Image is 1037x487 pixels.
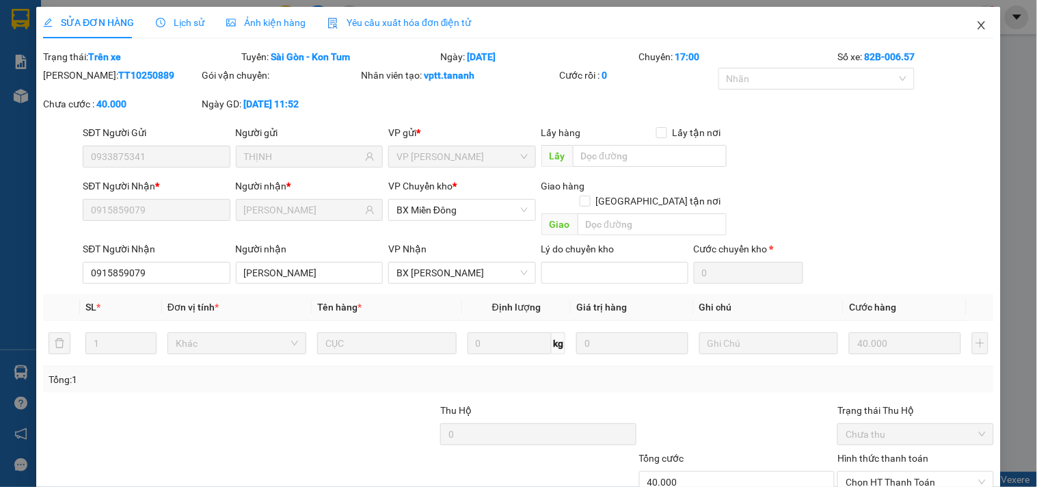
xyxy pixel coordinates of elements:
b: 40.000 [96,98,126,109]
div: Người nhận [236,241,383,256]
b: Sài Gòn - Kon Tum [271,51,351,62]
span: VP Thành Thái [396,146,527,167]
span: SỬA ĐƠN HÀNG [43,17,134,28]
span: [GEOGRAPHIC_DATA] tận nơi [591,194,727,209]
input: Ghi Chú [699,332,838,354]
div: Trạng thái: [42,49,241,64]
div: Tổng: 1 [49,372,401,387]
span: Lấy hàng [541,127,581,138]
div: Chuyến: [638,49,837,64]
span: edit [43,18,53,27]
b: 0 [602,70,608,81]
div: Lý do chuyển kho [541,241,688,256]
div: SĐT Người Gửi [83,125,230,140]
span: Lấy [541,145,573,167]
input: 0 [849,332,961,354]
div: SĐT Người Nhận [83,241,230,256]
span: BX Phạm Văn Đồng [396,263,527,283]
div: Ngày: [439,49,638,64]
button: plus [972,332,988,354]
span: Đơn vị tính [167,302,219,313]
span: picture [226,18,236,27]
span: Cước hàng [849,302,896,313]
span: user [365,152,375,161]
b: [DATE] 11:52 [244,98,299,109]
span: Lấy tận nơi [667,125,727,140]
th: Ghi chú [694,294,844,321]
div: Ngày GD: [202,96,358,111]
button: delete [49,332,70,354]
div: Nhân viên tạo: [361,68,557,83]
div: Số xe: [836,49,995,64]
div: Chưa cước : [43,96,199,111]
span: BX Miền Đông [396,200,527,220]
input: Tên người gửi [244,149,362,164]
span: Khác [176,333,298,354]
span: Giá trị hàng [576,302,627,313]
input: VD: Bàn, Ghế [317,332,456,354]
b: Trên xe [88,51,121,62]
span: Thu Hộ [440,405,472,416]
div: Trạng thái Thu Hộ [837,403,993,418]
span: kg [552,332,565,354]
span: Yêu cầu xuất hóa đơn điện tử [327,17,472,28]
span: Giao hàng [541,181,585,192]
div: VP gửi [388,125,535,140]
input: Dọc đường [578,213,727,235]
div: SĐT Người Nhận [83,179,230,194]
div: VP Nhận [388,241,535,256]
b: 17:00 [675,51,700,62]
input: Dọc đường [573,145,727,167]
div: [PERSON_NAME]: [43,68,199,83]
span: close [976,20,987,31]
button: Close [962,7,1001,45]
b: 82B-006.57 [864,51,915,62]
span: SL [85,302,96,313]
b: TT10250889 [118,70,174,81]
input: 0 [576,332,688,354]
span: Chưa thu [846,424,985,445]
span: Định lượng [492,302,541,313]
div: Tuyến: [241,49,440,64]
b: [DATE] [467,51,496,62]
span: clock-circle [156,18,165,27]
span: Tên hàng [317,302,362,313]
div: Cước chuyển kho [694,241,803,256]
img: icon [327,18,338,29]
span: Giao [541,213,578,235]
span: Lịch sử [156,17,204,28]
div: Gói vận chuyển: [202,68,358,83]
div: Người gửi [236,125,383,140]
div: Người nhận [236,179,383,194]
span: user [365,205,375,215]
span: VP Chuyển kho [388,181,453,192]
label: Hình thức thanh toán [837,453,928,464]
input: Tên người nhận [244,202,362,218]
span: Tổng cước [639,453,684,464]
b: vptt.tananh [424,70,474,81]
span: Ảnh kiện hàng [226,17,306,28]
div: Cước rồi : [560,68,716,83]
